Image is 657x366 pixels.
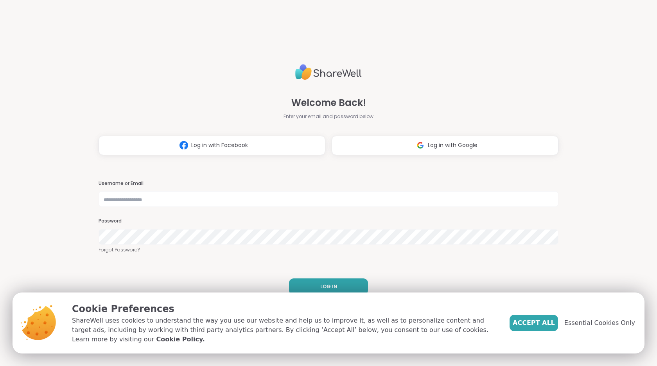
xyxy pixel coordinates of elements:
span: Accept All [513,318,555,328]
h3: Password [99,218,558,224]
p: Cookie Preferences [72,302,497,316]
p: ShareWell uses cookies to understand the way you use our website and help us to improve it, as we... [72,316,497,344]
span: LOG IN [320,283,337,290]
span: Welcome Back! [291,96,366,110]
img: ShareWell Logomark [176,138,191,152]
button: LOG IN [289,278,368,295]
span: Essential Cookies Only [564,318,635,328]
a: Cookie Policy. [156,335,205,344]
a: Forgot Password? [99,246,558,253]
button: Log in with Google [332,136,558,155]
button: Accept All [510,315,558,331]
span: Log in with Google [428,141,477,149]
img: ShareWell Logo [295,61,362,83]
img: ShareWell Logomark [413,138,428,152]
button: Log in with Facebook [99,136,325,155]
span: Enter your email and password below [284,113,373,120]
h3: Username or Email [99,180,558,187]
span: Log in with Facebook [191,141,248,149]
